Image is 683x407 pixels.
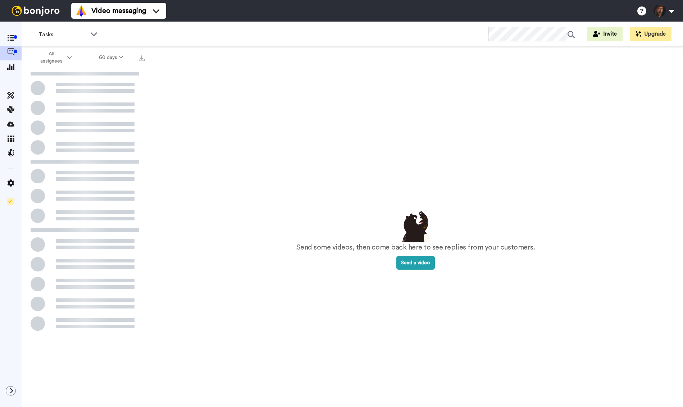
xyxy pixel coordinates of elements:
img: bj-logo-header-white.svg [9,6,63,16]
img: vm-color.svg [76,5,87,17]
img: Checklist.svg [7,198,14,205]
img: results-emptystates.png [398,209,434,242]
span: Video messaging [91,6,146,16]
button: Upgrade [630,27,671,41]
button: All assignees [23,47,85,68]
button: Invite [587,27,623,41]
a: Send a video [396,260,435,265]
span: Tasks [38,30,87,39]
button: Export all results that match these filters now. [137,52,147,63]
img: export.svg [139,55,145,61]
span: All assignees [37,50,66,65]
button: Send a video [396,256,435,270]
button: 60 days [85,51,137,64]
p: Send some videos, then come back here to see replies from your customers. [296,242,535,253]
